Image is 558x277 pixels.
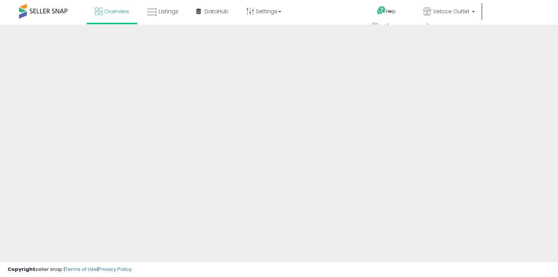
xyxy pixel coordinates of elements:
span: Veloce Outlet [433,8,470,15]
a: Terms of Use [65,266,97,273]
span: DataHub [205,8,229,15]
span: Overview [104,8,129,15]
div: seller snap | | [8,266,132,273]
i: Get Help [377,6,386,15]
a: Hi [PERSON_NAME] [371,23,434,38]
span: Listings [159,8,178,15]
strong: Copyright [8,266,35,273]
span: Hi [PERSON_NAME] [381,23,429,30]
a: Privacy Policy [98,266,132,273]
span: Help [386,8,396,14]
